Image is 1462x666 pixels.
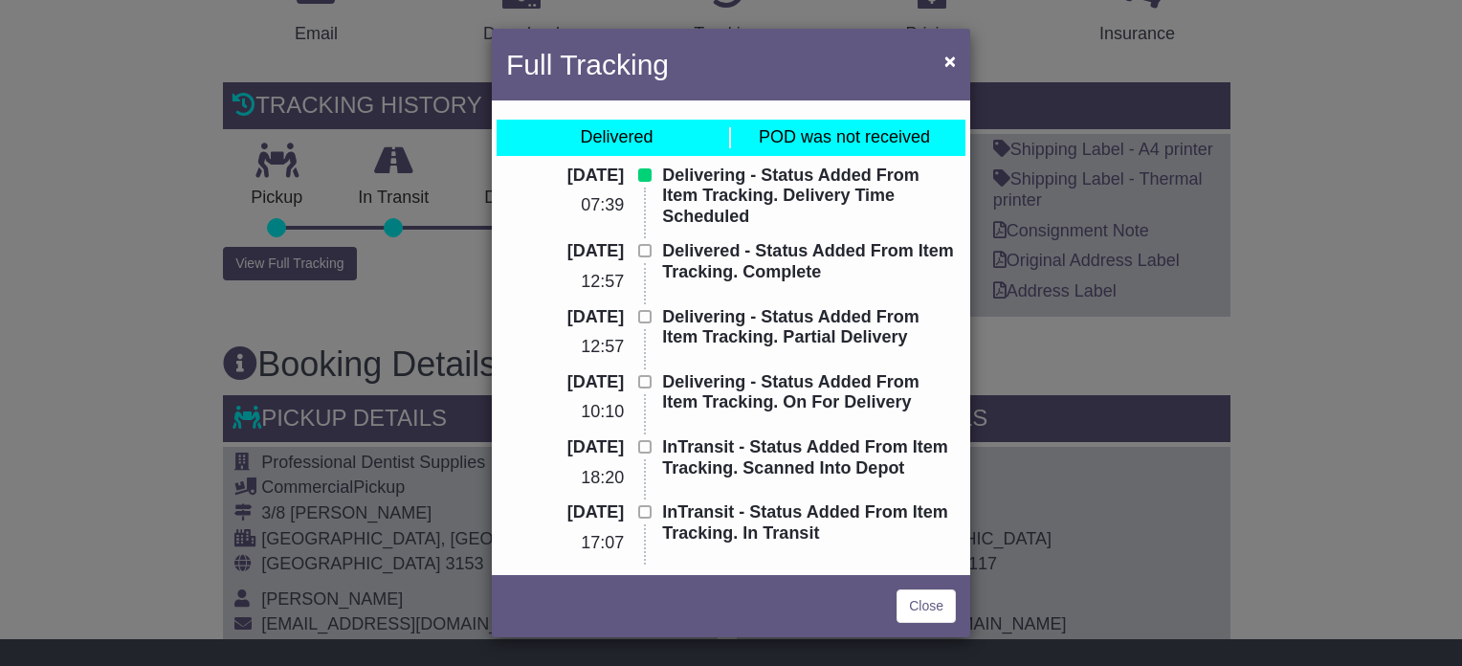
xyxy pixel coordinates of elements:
h4: Full Tracking [506,43,669,86]
p: Delivering - Status Added From Item Tracking. Delivery Time Scheduled [662,166,956,228]
p: [DATE] [506,241,624,262]
p: 10:10 [506,402,624,423]
p: [DATE] [506,502,624,523]
p: InTransit - Status Added From Item Tracking. Picked Up [662,567,956,609]
p: [DATE] [506,166,624,187]
p: 12:57 [506,337,624,358]
p: 17:07 [506,533,624,554]
a: Close [897,589,956,623]
button: Close [935,41,965,80]
p: [DATE] [506,437,624,458]
p: 18:20 [506,468,624,489]
p: InTransit - Status Added From Item Tracking. Scanned Into Depot [662,437,956,478]
p: [DATE] [506,567,624,588]
p: [DATE] [506,307,624,328]
p: Delivered - Status Added From Item Tracking. Complete [662,241,956,282]
span: POD was not received [759,127,930,146]
p: Delivering - Status Added From Item Tracking. On For Delivery [662,372,956,413]
p: Delivering - Status Added From Item Tracking. Partial Delivery [662,307,956,348]
div: Delivered [580,127,653,148]
p: 07:39 [506,195,624,216]
p: InTransit - Status Added From Item Tracking. In Transit [662,502,956,544]
p: [DATE] [506,372,624,393]
p: 12:57 [506,272,624,293]
span: × [944,50,956,72]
